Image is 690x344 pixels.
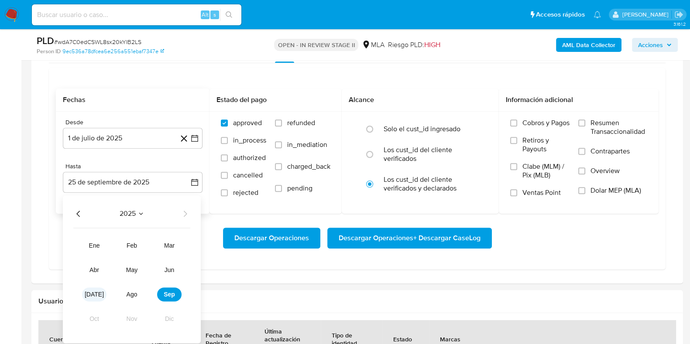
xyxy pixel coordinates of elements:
[274,39,358,51] p: OPEN - IN REVIEW STAGE II
[38,297,676,306] h2: Usuarios Asociados
[674,10,683,19] a: Salir
[220,9,238,21] button: search-icon
[424,40,440,50] span: HIGH
[37,34,54,48] b: PLD
[622,10,671,19] p: florencia.lera@mercadolibre.com
[673,20,686,27] span: 3.161.2
[536,10,585,19] span: Accesos rápidos
[32,9,241,20] input: Buscar usuario o caso...
[62,48,164,55] a: 9ec536a78dfcea6e256a551ebaf7347e
[562,38,615,52] b: AML Data Collector
[362,40,384,50] div: MLA
[213,10,216,19] span: s
[594,11,601,18] a: Notificaciones
[54,37,141,46] span: # wdA7C0edCSWL8sx20kYIB2LS
[388,40,440,50] span: Riesgo PLD:
[632,38,678,52] button: Acciones
[638,38,663,52] span: Acciones
[556,38,621,52] button: AML Data Collector
[202,10,209,19] span: Alt
[37,48,61,55] b: Person ID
